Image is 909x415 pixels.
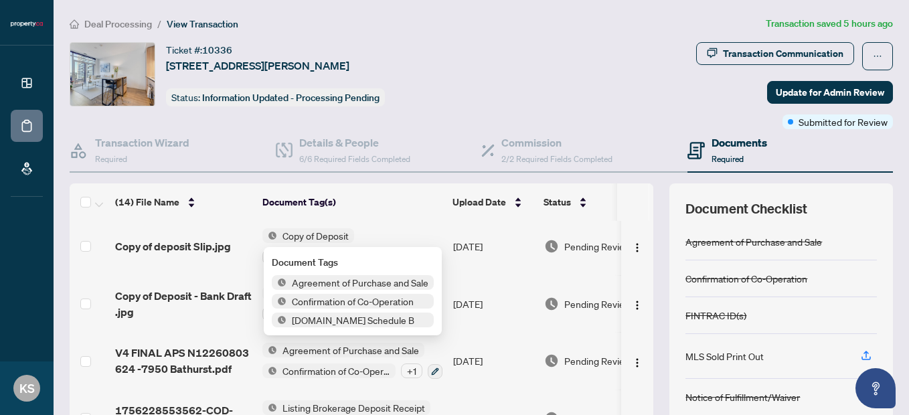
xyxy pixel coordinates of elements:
[685,234,822,249] div: Agreement of Purchase and Sale
[712,154,744,164] span: Required
[632,242,643,253] img: Logo
[873,52,882,61] span: ellipsis
[70,43,155,106] img: IMG-N12260803_1.jpg
[544,195,571,210] span: Status
[277,228,354,243] span: Copy of Deposit
[262,343,277,357] img: Status Icon
[448,332,539,390] td: [DATE]
[767,81,893,104] button: Update for Admin Review
[544,239,559,254] img: Document Status
[272,255,434,270] div: Document Tags
[286,313,420,327] span: [DOMAIN_NAME] Schedule B
[286,275,434,290] span: Agreement of Purchase and Sale
[95,154,127,164] span: Required
[627,350,648,371] button: Logo
[202,92,380,104] span: Information Updated - Processing Pending
[272,313,286,327] img: Status Icon
[272,294,286,309] img: Status Icon
[299,135,410,151] h4: Details & People
[544,297,559,311] img: Document Status
[115,288,252,320] span: Copy of Deposit - Bank Draft .jpg
[766,16,893,31] article: Transaction saved 5 hours ago
[166,42,232,58] div: Ticket #:
[115,345,252,377] span: V4 FINAL APS N12260803 624 -7950 Bathurst.pdf
[685,199,807,218] span: Document Checklist
[262,363,277,378] img: Status Icon
[448,218,539,275] td: [DATE]
[501,154,612,164] span: 2/2 Required Fields Completed
[19,379,35,398] span: KS
[685,271,807,286] div: Confirmation of Co-Operation
[564,353,631,368] span: Pending Review
[632,300,643,311] img: Logo
[11,20,43,28] img: logo
[401,363,422,378] div: + 1
[538,183,652,221] th: Status
[799,114,888,129] span: Submitted for Review
[277,363,396,378] span: Confirmation of Co-Operation
[262,228,354,264] button: Status IconCopy of Deposit
[776,82,884,103] span: Update for Admin Review
[696,42,854,65] button: Transaction Communication
[157,16,161,31] li: /
[262,400,277,415] img: Status Icon
[262,286,277,301] img: Status Icon
[115,238,231,254] span: Copy of deposit Slip.jpg
[685,308,746,323] div: FINTRAC ID(s)
[70,19,79,29] span: home
[685,390,800,404] div: Notice of Fulfillment/Waiver
[262,228,277,243] img: Status Icon
[262,343,442,379] button: Status IconAgreement of Purchase and SaleStatus IconConfirmation of Co-Operation+1
[84,18,152,30] span: Deal Processing
[277,400,430,415] span: Listing Brokerage Deposit Receipt
[277,343,424,357] span: Agreement of Purchase and Sale
[448,275,539,333] td: [DATE]
[115,195,179,210] span: (14) File Name
[452,195,506,210] span: Upload Date
[712,135,767,151] h4: Documents
[166,88,385,106] div: Status:
[855,368,896,408] button: Open asap
[627,293,648,315] button: Logo
[202,44,232,56] span: 10336
[627,236,648,257] button: Logo
[544,353,559,368] img: Document Status
[272,275,286,290] img: Status Icon
[110,183,257,221] th: (14) File Name
[685,349,764,363] div: MLS Sold Print Out
[632,357,643,368] img: Logo
[167,18,238,30] span: View Transaction
[723,43,843,64] div: Transaction Communication
[257,183,447,221] th: Document Tag(s)
[564,239,631,254] span: Pending Review
[95,135,189,151] h4: Transaction Wizard
[299,154,410,164] span: 6/6 Required Fields Completed
[262,286,354,322] button: Status IconCopy of Deposit
[447,183,538,221] th: Upload Date
[166,58,349,74] span: [STREET_ADDRESS][PERSON_NAME]
[501,135,612,151] h4: Commission
[286,294,419,309] span: Confirmation of Co-Operation
[564,297,631,311] span: Pending Review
